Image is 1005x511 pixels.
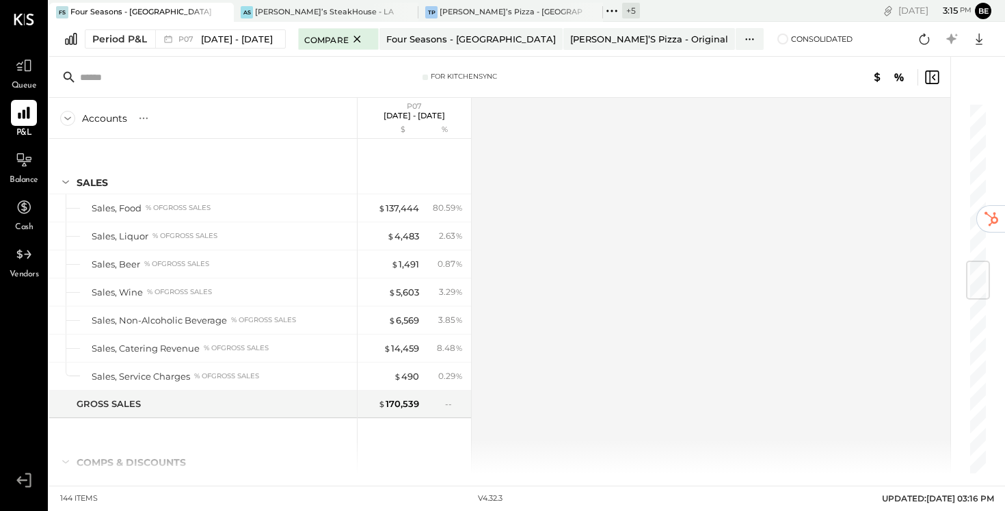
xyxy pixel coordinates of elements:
a: Vendors [1,241,47,281]
div: GROSS SALES [77,397,141,410]
span: P07 [178,36,198,43]
div: % of GROSS SALES [194,371,259,381]
span: % [455,314,463,325]
button: [PERSON_NAME]’s Pizza - Original [563,28,735,50]
div: TP [425,6,438,18]
span: $ [387,231,394,241]
div: copy link [881,3,895,18]
div: 3.85 [438,314,463,326]
div: $ [364,125,419,135]
div: % of GROSS SALES [147,287,212,297]
span: % [455,342,463,353]
span: $ [388,315,396,326]
span: % [455,202,463,213]
div: 8.48 [437,342,463,354]
span: $ [384,343,391,354]
div: % of GROSS SALES [204,343,269,353]
span: [DATE] - [DATE] [201,33,273,46]
span: Vendors [10,269,39,281]
div: Accounts [82,112,127,125]
span: % [455,230,463,241]
div: 0.87 [438,258,463,270]
div: 3.29 [439,286,463,298]
div: 5,603 [388,286,419,299]
span: 3 : 15 [930,4,958,17]
div: Comps & Discounts [77,456,186,469]
div: % of GROSS SALES [146,203,211,213]
div: [PERSON_NAME]’s SteakHouse - LA [255,7,394,18]
div: [PERSON_NAME]’s Pizza - Original [570,33,728,46]
div: -- [445,398,463,410]
div: 14,459 [384,342,419,355]
span: % [455,286,463,297]
div: Sales, Beer [92,258,140,271]
div: 80.59 [433,202,463,214]
div: % of GROSS SALES [231,315,296,325]
button: Period P&L P07[DATE] - [DATE] [85,29,286,49]
p: [DATE] - [DATE] [384,111,445,120]
div: Sales, Service Charges [92,370,190,383]
div: 137,444 [378,202,419,215]
div: For KitchenSync [431,72,497,81]
span: Balance [10,174,38,187]
div: [DATE] [898,4,971,17]
div: Sales, Catering Revenue [92,342,200,355]
span: P07 [407,101,422,111]
div: Period P&L [92,32,147,46]
span: % [455,370,463,381]
div: 170,539 [378,397,419,410]
span: P&L [16,127,32,140]
span: $ [394,371,401,382]
a: P&L [1,100,47,140]
div: 1,491 [391,258,419,271]
div: + 5 [622,3,640,18]
div: Sales, Food [92,202,142,215]
div: Four Seasons - [GEOGRAPHIC_DATA] [70,7,212,18]
a: Balance [1,147,47,187]
div: Sales, Liquor [92,230,148,243]
button: Compare [298,28,379,50]
div: 490 [394,370,419,383]
button: Four Seasons - [GEOGRAPHIC_DATA] [379,28,563,50]
span: Cash [15,222,33,234]
span: $ [388,287,396,298]
div: 144 items [60,493,98,504]
div: 0.29 [438,370,463,382]
div: Four Seasons - [GEOGRAPHIC_DATA] [386,33,556,46]
span: $ [378,202,386,213]
div: [PERSON_NAME]’s Pizza - [GEOGRAPHIC_DATA] [440,7,582,18]
div: v 4.32.3 [478,493,502,504]
a: Cash [1,194,47,234]
span: $ [378,398,386,409]
span: % [455,258,463,269]
span: UPDATED: [DATE] 03:16 PM [882,493,994,503]
div: % of GROSS SALES [144,259,209,269]
div: 6,569 [388,314,419,327]
a: Queue [1,53,47,92]
div: % of GROSS SALES [152,231,217,241]
div: 4,483 [387,230,419,243]
div: FS [56,6,68,18]
span: pm [960,5,971,15]
div: AS [241,6,253,18]
span: Consolidated [791,34,853,44]
div: Sales, Wine [92,286,143,299]
span: Queue [12,80,37,92]
span: $ [391,259,399,270]
div: 2.63 [439,230,463,242]
div: % [423,125,467,135]
div: Sales, Non-Alcoholic Beverage [92,314,227,327]
button: Be [975,3,991,19]
div: SALES [77,176,108,189]
span: Compare [304,32,349,46]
